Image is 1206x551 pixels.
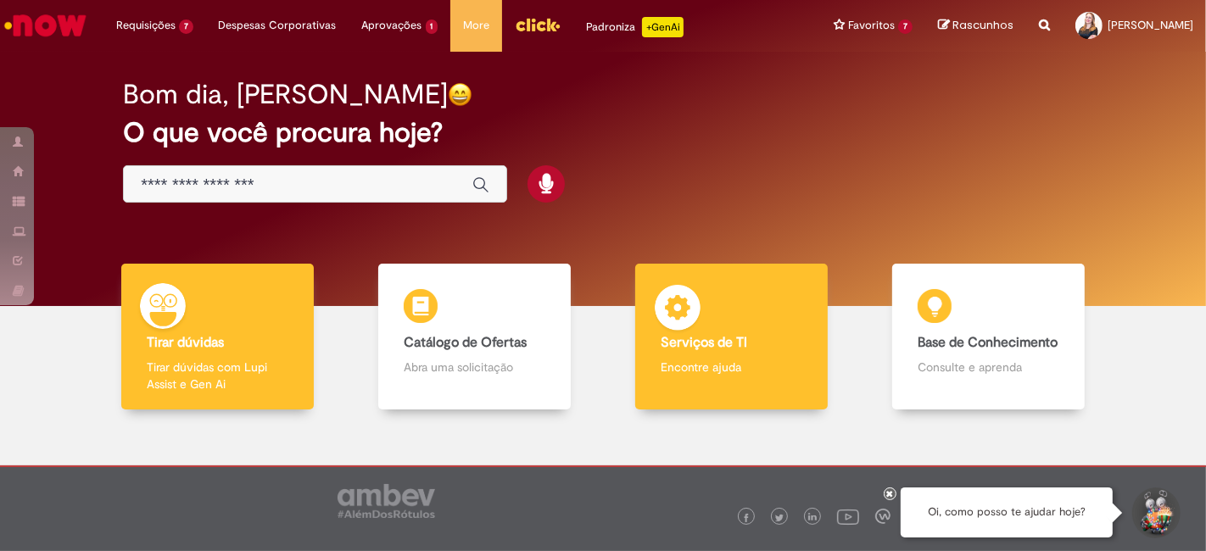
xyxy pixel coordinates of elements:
img: logo_footer_linkedin.png [808,513,817,523]
span: 7 [179,19,193,34]
span: More [463,17,489,34]
img: happy-face.png [448,82,472,107]
p: Consulte e aprenda [918,359,1060,376]
span: Favoritos [848,17,895,34]
b: Catálogo de Ofertas [404,334,527,351]
a: Rascunhos [938,18,1013,34]
img: logo_footer_youtube.png [837,505,859,527]
p: Abra uma solicitação [404,359,546,376]
span: [PERSON_NAME] [1108,18,1193,32]
a: Serviços de TI Encontre ajuda [603,264,860,410]
img: ServiceNow [2,8,89,42]
b: Base de Conhecimento [918,334,1058,351]
img: logo_footer_workplace.png [875,509,891,524]
img: logo_footer_ambev_rotulo_gray.png [338,484,435,518]
div: Oi, como posso te ajudar hoje? [901,487,1113,537]
div: Padroniza [586,17,684,37]
span: Aprovações [362,17,422,34]
span: 1 [426,19,438,34]
span: 7 [898,19,913,34]
button: Iniciar Conversa de Suporte [1130,487,1181,538]
img: logo_footer_facebook.png [742,514,751,522]
a: Tirar dúvidas Tirar dúvidas com Lupi Assist e Gen Ai [89,264,346,410]
img: logo_footer_twitter.png [775,514,784,522]
p: Encontre ajuda [661,359,803,376]
b: Tirar dúvidas [147,334,224,351]
h2: O que você procura hoje? [123,118,1083,147]
p: +GenAi [642,17,684,37]
span: Rascunhos [952,17,1013,33]
h2: Bom dia, [PERSON_NAME] [123,80,448,109]
img: click_logo_yellow_360x200.png [515,12,561,37]
a: Base de Conhecimento Consulte e aprenda [860,264,1117,410]
span: Despesas Corporativas [219,17,337,34]
a: Catálogo de Ofertas Abra uma solicitação [346,264,603,410]
p: Tirar dúvidas com Lupi Assist e Gen Ai [147,359,289,392]
span: Requisições [116,17,176,34]
b: Serviços de TI [661,334,747,351]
